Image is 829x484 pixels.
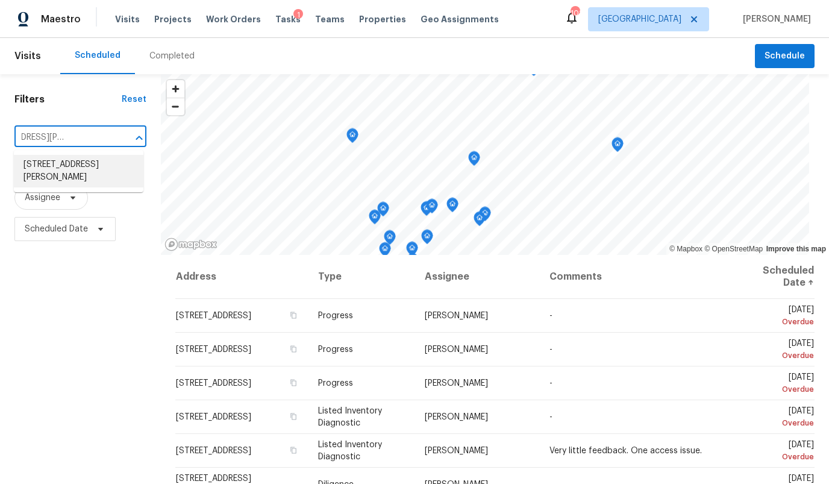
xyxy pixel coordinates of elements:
span: [STREET_ADDRESS] [176,447,251,455]
div: 101 [571,7,579,19]
a: OpenStreetMap [704,245,763,253]
span: Tasks [275,15,301,24]
span: Visits [115,13,140,25]
button: Zoom out [167,98,184,115]
span: Geo Assignments [421,13,499,25]
span: Progress [318,379,353,388]
th: Scheduled Date ↑ [732,255,815,299]
span: Scheduled Date [25,223,88,235]
input: Search for an address... [14,128,113,147]
canvas: Map [161,74,809,255]
div: Map marker [612,137,624,156]
div: Map marker [421,230,433,248]
span: [STREET_ADDRESS] [176,379,251,388]
div: Map marker [406,242,418,260]
div: Map marker [384,230,396,249]
div: 1 [293,9,303,21]
span: [PERSON_NAME] [425,413,488,421]
span: [STREET_ADDRESS] [176,413,251,421]
span: [DATE] [742,441,814,463]
span: Work Orders [206,13,261,25]
div: Completed [149,50,195,62]
span: - [549,413,552,421]
span: [STREET_ADDRESS] [176,312,251,320]
div: Reset [122,93,146,105]
div: Overdue [742,316,814,328]
th: Assignee [415,255,540,299]
th: Type [308,255,416,299]
button: Schedule [755,44,815,69]
th: Address [175,255,308,299]
div: Overdue [742,451,814,463]
div: Map marker [474,212,486,230]
span: Visits [14,43,41,69]
button: Copy Address [288,344,299,354]
span: Listed Inventory Diagnostic [318,407,382,427]
div: Map marker [346,128,358,147]
a: Improve this map [766,245,826,253]
span: Maestro [41,13,81,25]
div: Map marker [421,201,433,220]
span: [DATE] [742,373,814,395]
span: - [549,312,552,320]
span: Properties [359,13,406,25]
span: [PERSON_NAME] [425,312,488,320]
span: [STREET_ADDRESS] [176,345,251,354]
a: Mapbox [669,245,702,253]
span: Progress [318,345,353,354]
button: Close [131,130,148,146]
div: Overdue [742,383,814,395]
span: - [549,345,552,354]
div: Map marker [377,202,389,221]
div: Scheduled [75,49,120,61]
button: Copy Address [288,445,299,456]
h1: Filters [14,93,122,105]
div: Map marker [369,210,381,228]
span: [PERSON_NAME] [425,379,488,388]
span: [PERSON_NAME] [425,447,488,455]
button: Copy Address [288,310,299,321]
span: [DATE] [742,306,814,328]
a: Mapbox homepage [164,237,217,251]
span: Projects [154,13,192,25]
div: Overdue [742,417,814,429]
span: Teams [315,13,345,25]
th: Comments [540,255,731,299]
button: Zoom in [167,80,184,98]
div: Map marker [446,198,458,216]
span: [PERSON_NAME] [738,13,811,25]
div: Map marker [479,207,491,225]
div: Map marker [407,253,419,272]
span: Progress [318,312,353,320]
span: [DATE] [742,339,814,362]
span: [PERSON_NAME] [425,345,488,354]
div: Map marker [426,199,438,218]
span: Assignee [25,192,60,204]
div: Map marker [468,151,480,170]
span: [DATE] [742,407,814,429]
span: - [549,379,552,388]
div: Overdue [742,350,814,362]
button: Copy Address [288,377,299,388]
span: Very little feedback. One access issue. [549,447,702,455]
span: Schedule [765,49,805,64]
span: Listed Inventory Diagnostic [318,441,382,461]
div: Map marker [379,242,391,261]
button: Copy Address [288,411,299,422]
li: [STREET_ADDRESS][PERSON_NAME] [14,155,143,187]
span: [GEOGRAPHIC_DATA] [598,13,681,25]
